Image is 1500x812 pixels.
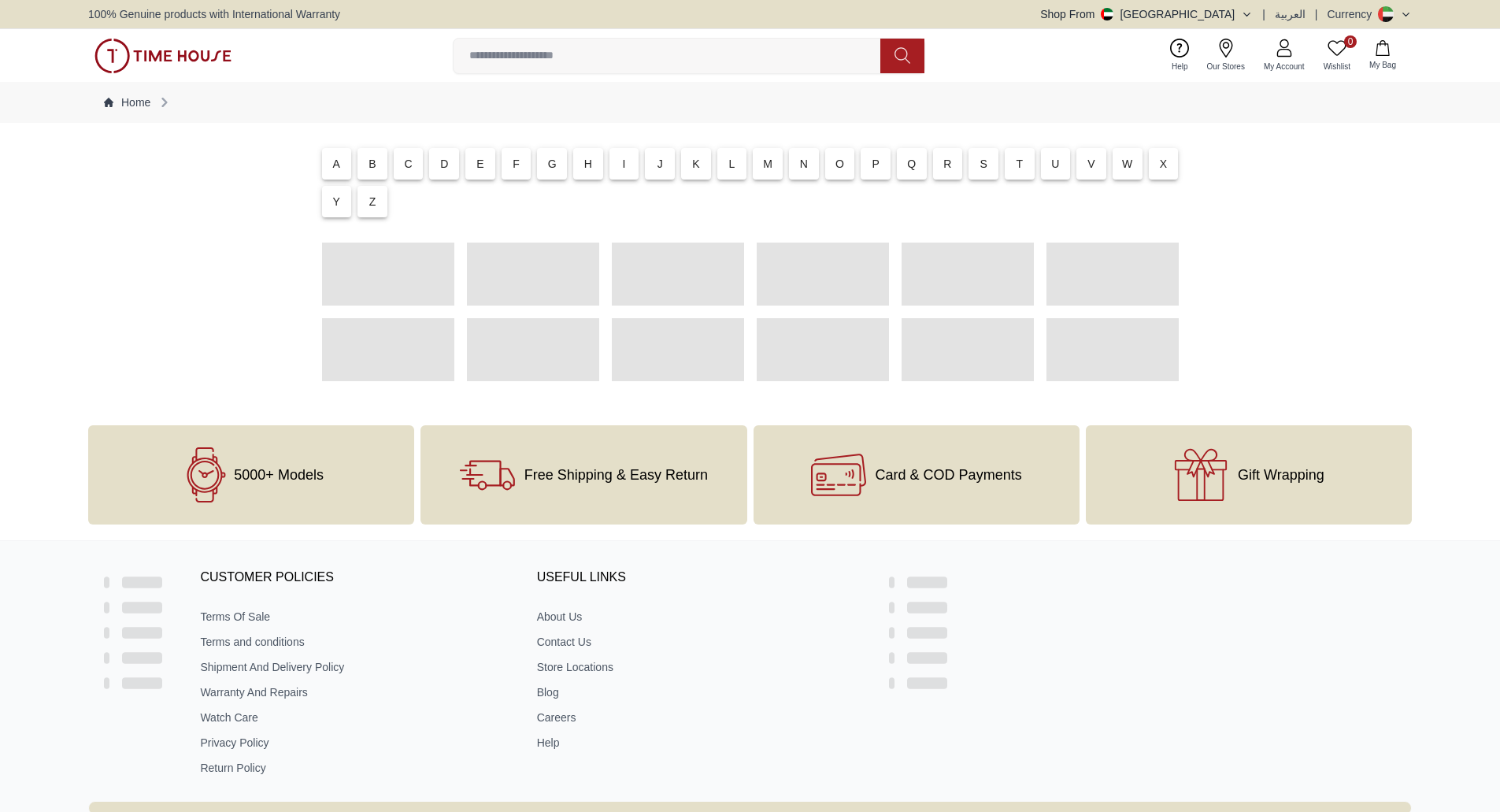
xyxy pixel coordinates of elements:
a: Our Stores [1198,35,1254,76]
p: Z [369,194,376,209]
a: Help [537,735,851,751]
p: P [872,156,880,172]
p: W [1122,156,1132,172]
span: Help [1165,61,1194,72]
span: | [1262,6,1265,22]
p: U [1051,156,1059,172]
p: C [405,156,413,172]
a: Careers [537,710,851,725]
span: Card & COD Payments [876,467,1022,483]
a: Blog [537,684,851,700]
p: E [476,156,484,172]
a: About Us [537,609,851,625]
p: F [513,156,520,172]
p: H [584,156,592,172]
p: K [692,156,700,172]
h3: CUSTOMER POLICIES [200,566,514,590]
p: I [623,156,626,172]
a: Terms Of Sale [200,609,514,625]
span: Gift Wrapping [1238,467,1324,483]
p: T [1016,156,1023,172]
a: Warranty And Repairs [200,684,514,700]
p: J [657,156,663,172]
a: Shipment And Delivery Policy [200,659,514,675]
span: 100% Genuine products with International Warranty [88,6,340,22]
img: United Arab Emirates [1101,8,1113,20]
span: My Account [1257,61,1311,72]
a: Contact Us [537,634,851,650]
button: Shop From[GEOGRAPHIC_DATA] [1040,6,1253,22]
a: Store Locations [537,659,851,675]
nav: Breadcrumb [88,82,1412,123]
img: ... [94,39,231,73]
p: R [943,156,951,172]
p: B [369,156,376,172]
p: M [763,156,772,172]
p: N [800,156,808,172]
p: A [333,156,341,172]
span: 0 [1344,35,1357,48]
p: Y [333,194,341,209]
a: Watch Care [200,710,514,725]
a: Terms and conditions [200,634,514,650]
p: V [1087,156,1095,172]
a: Privacy Policy [200,735,514,751]
button: العربية [1275,6,1306,22]
p: G [548,156,557,172]
p: X [1160,156,1168,172]
h3: USEFUL LINKS [537,566,851,590]
p: L [729,156,735,172]
a: Home [104,95,150,110]
span: | [1315,6,1318,22]
a: Help [1162,35,1198,76]
button: My Bag [1360,37,1406,74]
span: Free Shipping & Easy Return [524,467,708,483]
a: Return Policy [200,760,514,776]
p: Q [907,156,916,172]
span: 5000+ Models [234,467,324,483]
p: S [980,156,987,172]
span: My Bag [1363,59,1402,71]
p: D [440,156,448,172]
span: Our Stores [1201,61,1251,72]
div: Currency [1327,6,1378,22]
a: 0Wishlist [1314,35,1360,76]
span: Wishlist [1317,61,1357,72]
p: O [835,156,844,172]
